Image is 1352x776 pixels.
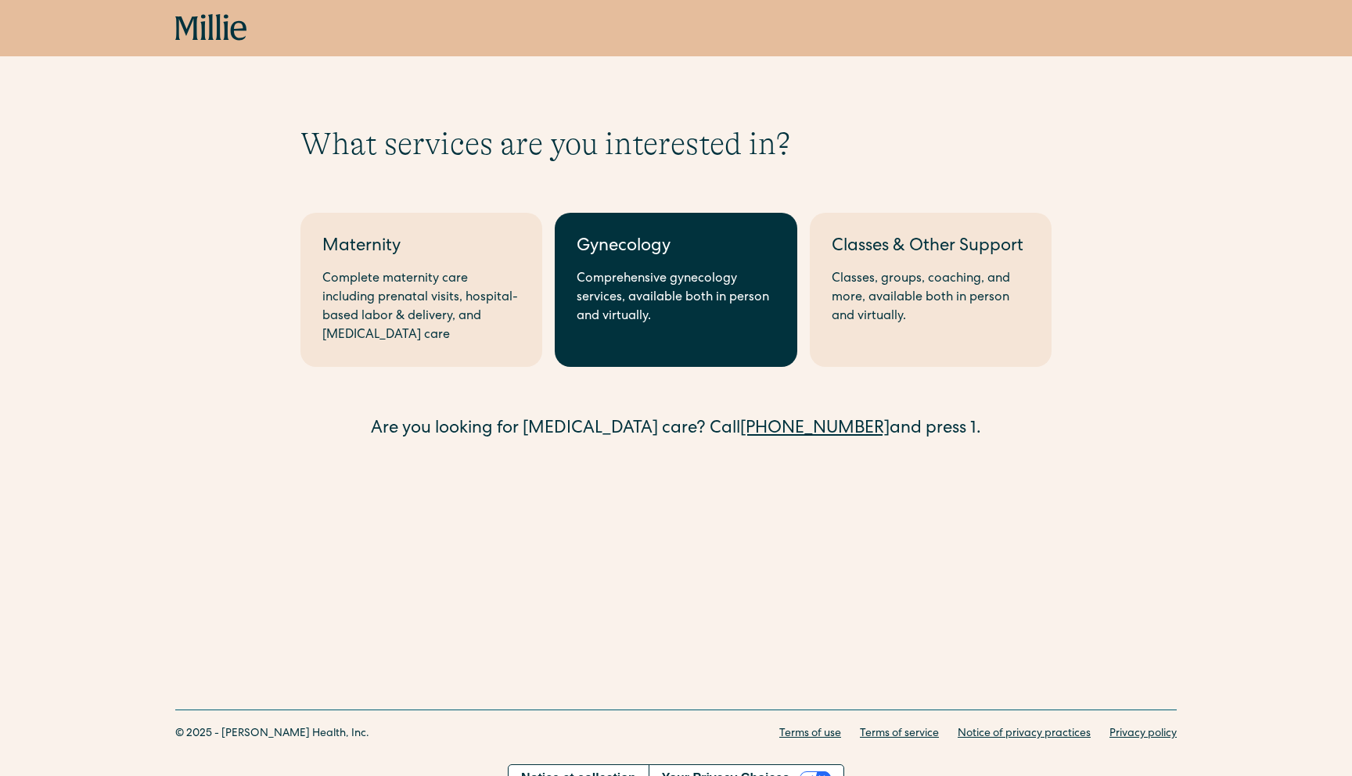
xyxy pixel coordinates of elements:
[832,270,1030,326] div: Classes, groups, coaching, and more, available both in person and virtually.
[175,726,369,742] div: © 2025 - [PERSON_NAME] Health, Inc.
[779,726,841,742] a: Terms of use
[300,125,1052,163] h1: What services are you interested in?
[832,235,1030,260] div: Classes & Other Support
[322,270,520,345] div: Complete maternity care including prenatal visits, hospital-based labor & delivery, and [MEDICAL_...
[1109,726,1177,742] a: Privacy policy
[810,213,1052,367] a: Classes & Other SupportClasses, groups, coaching, and more, available both in person and virtually.
[555,213,796,367] a: GynecologyComprehensive gynecology services, available both in person and virtually.
[322,235,520,260] div: Maternity
[577,235,775,260] div: Gynecology
[300,417,1052,443] div: Are you looking for [MEDICAL_DATA] care? Call and press 1.
[958,726,1091,742] a: Notice of privacy practices
[300,213,542,367] a: MaternityComplete maternity care including prenatal visits, hospital-based labor & delivery, and ...
[577,270,775,326] div: Comprehensive gynecology services, available both in person and virtually.
[860,726,939,742] a: Terms of service
[740,421,890,438] a: [PHONE_NUMBER]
